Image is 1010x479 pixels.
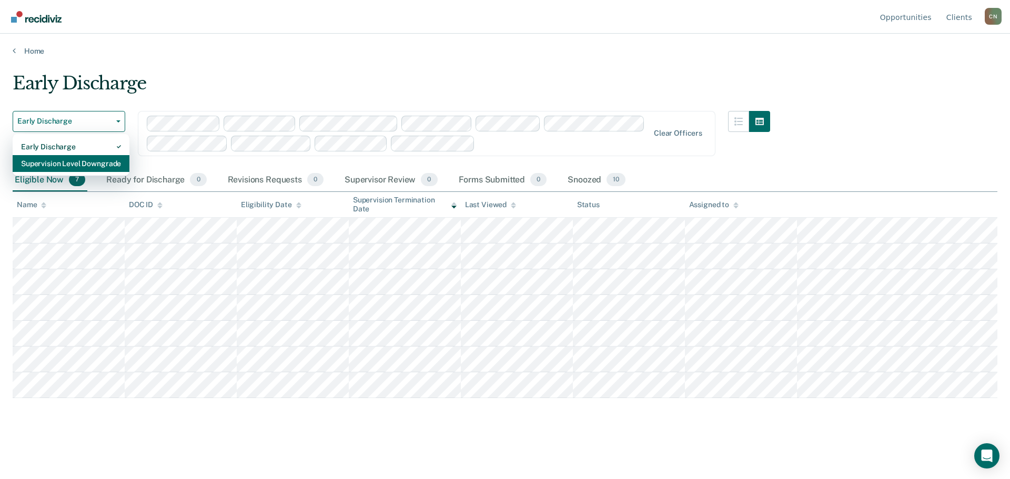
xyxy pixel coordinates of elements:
div: Eligible Now7 [13,169,87,192]
div: Early Discharge [21,138,121,155]
div: C N [985,8,1002,25]
div: Open Intercom Messenger [974,443,999,468]
div: Clear officers [654,129,702,138]
span: 0 [421,173,437,187]
div: Dropdown Menu [13,134,129,176]
div: Status [577,200,600,209]
span: Early Discharge [17,117,112,126]
div: Last Viewed [465,200,516,209]
div: Forms Submitted0 [457,169,549,192]
img: Recidiviz [11,11,62,23]
div: Revisions Requests0 [226,169,326,192]
div: Snoozed10 [565,169,628,192]
div: Supervision Termination Date [353,196,457,213]
div: Eligibility Date [241,200,301,209]
div: Assigned to [689,200,739,209]
a: Home [13,46,997,56]
div: Ready for Discharge0 [104,169,208,192]
div: Supervision Level Downgrade [21,155,121,172]
span: 0 [530,173,547,187]
div: DOC ID [129,200,163,209]
div: Supervisor Review0 [342,169,440,192]
span: 7 [69,173,85,187]
span: 0 [307,173,324,187]
button: Early Discharge [13,111,125,132]
span: 0 [190,173,206,187]
div: Early Discharge [13,73,770,103]
span: 10 [607,173,625,187]
div: Name [17,200,46,209]
button: Profile dropdown button [985,8,1002,25]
